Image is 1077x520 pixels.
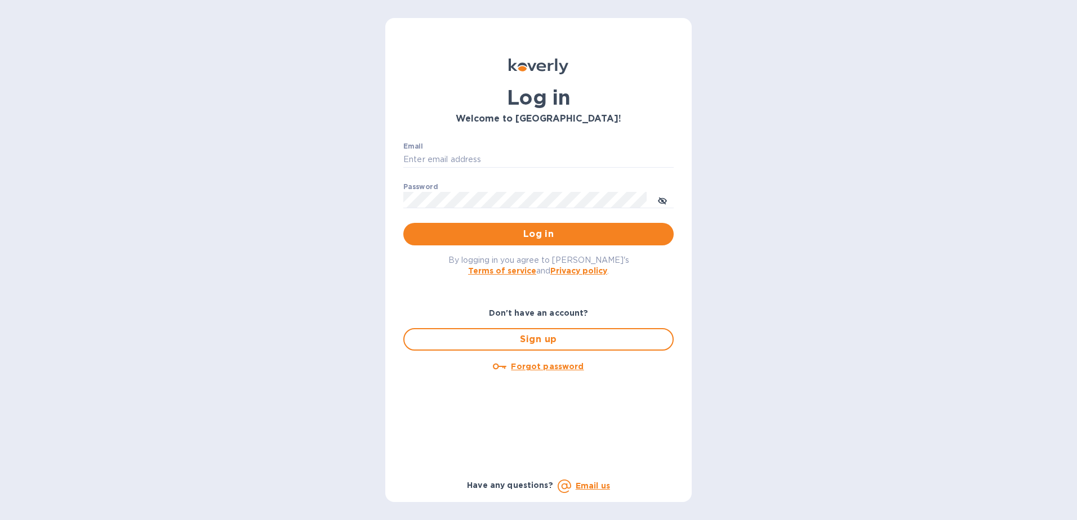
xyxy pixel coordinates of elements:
[576,481,610,490] a: Email us
[403,143,423,150] label: Email
[467,481,553,490] b: Have any questions?
[412,227,665,241] span: Log in
[511,362,584,371] u: Forgot password
[403,86,674,109] h1: Log in
[403,151,674,168] input: Enter email address
[403,328,674,351] button: Sign up
[403,183,438,190] label: Password
[413,333,664,346] span: Sign up
[403,114,674,124] h3: Welcome to [GEOGRAPHIC_DATA]!
[550,266,607,275] a: Privacy policy
[509,59,568,74] img: Koverly
[448,255,629,275] span: By logging in you agree to [PERSON_NAME]'s and .
[489,308,589,317] b: Don't have an account?
[468,266,536,275] a: Terms of service
[651,189,674,211] button: toggle password visibility
[403,223,674,245] button: Log in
